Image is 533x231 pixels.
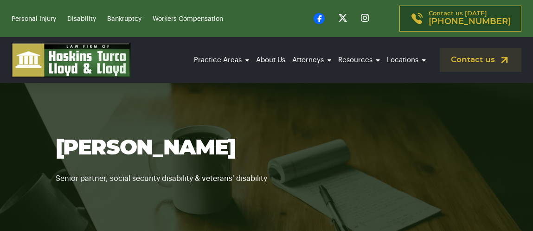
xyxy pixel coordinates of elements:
[107,16,141,22] a: Bankruptcy
[56,161,478,185] p: Senior partner, social security disability & veterans’ disability
[153,16,223,22] a: Workers Compensation
[429,11,511,26] p: Contact us [DATE]
[192,47,251,73] a: Practice Areas
[12,43,131,77] img: logo
[56,135,478,161] h1: [PERSON_NAME]
[67,16,96,22] a: Disability
[440,48,521,72] a: Contact us
[254,47,288,73] a: About Us
[399,6,521,32] a: Contact us [DATE][PHONE_NUMBER]
[290,47,334,73] a: Attorneys
[336,47,382,73] a: Resources
[429,17,511,26] span: [PHONE_NUMBER]
[12,16,56,22] a: Personal Injury
[385,47,428,73] a: Locations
